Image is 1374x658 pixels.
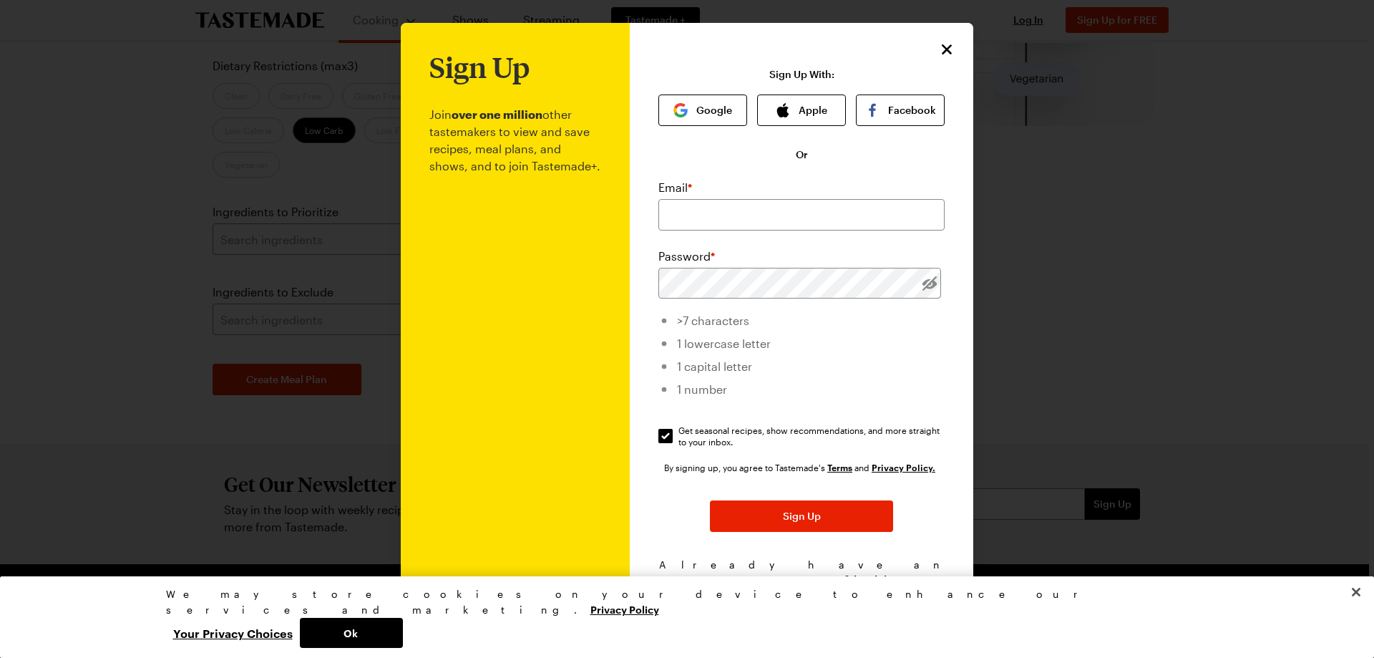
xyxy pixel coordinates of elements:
button: Apple [757,95,846,126]
span: Sign Up [783,509,821,523]
button: Google [658,95,747,126]
span: 1 capital letter [677,359,752,373]
div: Privacy [166,586,1197,648]
span: Or [796,147,808,162]
span: 1 number [677,382,727,396]
button: Close [937,40,956,59]
label: Password [658,248,715,265]
label: Email [658,179,692,196]
button: Sign Up [710,500,893,532]
button: Ok [300,618,403,648]
button: Log In! [854,572,887,586]
span: >7 characters [677,314,749,327]
button: Your Privacy Choices [166,618,300,648]
a: Tastemade Privacy Policy [872,461,935,473]
button: Close [1340,576,1372,608]
span: Already have an account? [659,558,945,585]
span: Get seasonal recipes, show recommendations, and more straight to your inbox. [678,425,946,447]
a: More information about your privacy, opens in a new tab [590,602,659,616]
h1: Sign Up [429,52,530,83]
p: Sign Up With: [769,69,834,80]
input: Get seasonal recipes, show recommendations, and more straight to your inbox. [658,429,673,443]
b: over one million [452,107,542,121]
a: Tastemade Terms of Service [827,461,852,473]
div: We may store cookies on your device to enhance our services and marketing. [166,586,1197,618]
button: Facebook [856,95,945,126]
p: Join other tastemakers to view and save recipes, meal plans, and shows, and to join Tastemade+. [429,83,601,617]
span: 1 lowercase letter [677,337,771,350]
div: By signing up, you agree to Tastemade's and [664,460,939,475]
